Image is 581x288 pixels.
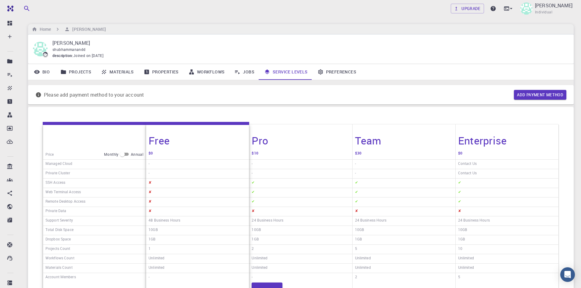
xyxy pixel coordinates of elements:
[355,150,361,159] h6: $30
[45,208,66,215] h6: Private Data
[149,150,153,159] h6: $0
[252,226,261,234] h6: 10GB
[355,236,362,244] h6: 1GB
[229,64,259,80] a: Jobs
[458,150,462,159] h6: $0
[355,134,382,147] h4: Team
[149,198,152,206] h6: ✘
[535,9,552,15] span: Individual
[45,264,73,272] h6: Materials Count
[45,217,73,225] h6: Support Severity
[451,4,484,13] a: Upgrade
[252,198,255,206] h6: ✔
[355,217,387,225] h6: 24 Business Hours
[458,208,461,215] h6: ✘
[355,160,356,168] h6: -
[139,64,184,80] a: Properties
[458,179,461,187] h6: ✔
[252,189,255,197] h6: ✔
[149,179,152,187] h6: ✘
[96,64,139,80] a: Materials
[45,274,76,281] h6: Account Members
[535,2,572,9] p: [PERSON_NAME]
[45,226,74,234] h6: Total Disk Space
[252,264,267,272] h6: Unlimited
[149,170,149,178] h6: -
[458,245,462,253] h6: 10
[149,226,158,234] h6: 10GB
[355,226,364,234] h6: 10GB
[45,189,81,197] h6: Web Terminal Access
[520,2,533,15] img: Shubham Anand
[252,150,258,159] h6: $10
[45,160,72,168] h6: Managed Cloud
[45,255,74,263] h6: Workflows Count
[56,64,96,80] a: Projects
[458,264,474,272] h6: Unlimited
[149,236,156,244] h6: 1GB
[5,5,13,12] img: logo
[458,189,461,197] h6: ✔
[149,274,149,281] h6: -
[252,255,267,263] h6: Unlimited
[149,160,149,168] h6: -
[458,198,461,206] h6: ✔
[252,160,253,168] h6: -
[252,208,255,215] h6: ✘
[458,217,490,225] h6: 24 Business Hours
[44,91,144,98] p: Please add payment method to your account
[458,274,460,281] h6: 5
[149,189,152,197] h6: ✘
[355,189,358,197] h6: ✔
[355,179,358,187] h6: ✔
[52,39,564,47] p: [PERSON_NAME]
[355,264,371,272] h6: Unlimited
[149,208,152,215] h6: ✘
[313,64,361,80] a: Preferences
[70,26,106,33] h6: [PERSON_NAME]
[355,255,371,263] h6: Unlimited
[252,274,253,281] h6: -
[30,26,107,33] nav: breadcrumb
[355,170,356,178] h6: -
[355,208,358,215] h6: ✘
[252,179,255,187] h6: ✔
[458,134,507,147] h4: Enterprise
[458,170,477,178] h6: Contact Us
[514,90,566,100] button: Add payment method
[355,198,358,206] h6: ✔
[458,160,477,168] h6: Contact Us
[560,267,575,282] div: Open Intercom Messenger
[45,198,85,206] h6: Remote Desktop Access
[131,151,143,158] span: Annual
[37,26,51,33] h6: Home
[149,264,164,272] h6: Unlimited
[252,245,254,253] h6: 2
[149,245,151,253] h6: 1
[149,217,180,225] h6: 48 Business Hours
[252,236,259,244] h6: 1GB
[252,170,253,178] h6: -
[73,53,103,59] span: Joined on [DATE]
[52,47,86,52] span: shubhammanandd
[45,179,65,187] h6: SSH Access
[149,255,164,263] h6: Unlimited
[259,64,313,80] a: Service Levels
[252,134,268,147] h4: Pro
[458,236,465,244] h6: 1GB
[28,64,56,80] a: Bio
[355,245,357,253] h6: 5
[252,217,283,225] h6: 24 Business Hours
[45,170,70,178] h6: Private Cluster
[149,134,170,147] h4: Free
[458,255,474,263] h6: Unlimited
[45,245,70,253] h6: Projects Count
[52,53,73,59] span: description :
[458,226,467,234] h6: 10GB
[45,151,54,158] h6: Price
[104,151,119,158] span: Monthly
[45,236,71,244] h6: Dropbox Space
[184,64,230,80] a: Workflows
[355,274,357,281] h6: 2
